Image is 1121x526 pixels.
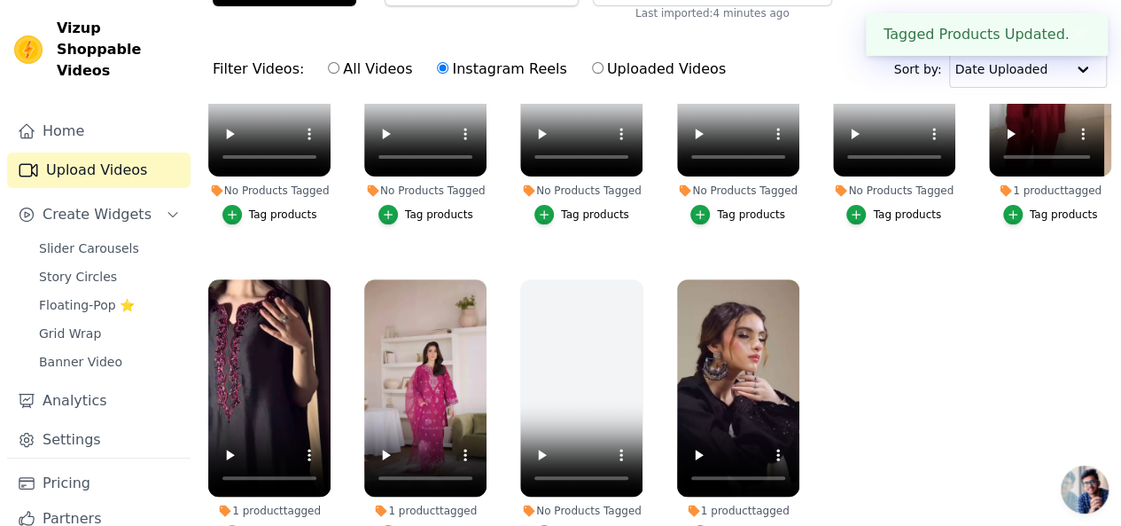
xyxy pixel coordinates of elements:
span: Grid Wrap [39,325,101,342]
label: Uploaded Videos [591,58,727,81]
div: Filter Videos: [213,49,736,90]
button: Tag products [846,205,941,224]
button: Tag products [690,205,785,224]
a: Settings [7,422,191,458]
a: Home [7,114,191,149]
div: No Products Tagged [833,184,955,198]
span: Story Circles [39,268,117,286]
a: Floating-Pop ⭐ [28,293,191,318]
div: 1 product tagged [364,504,487,518]
span: Slider Carousels [39,239,139,257]
a: Open chat [1061,466,1109,514]
div: No Products Tagged [520,184,642,198]
div: 1 product tagged [677,504,799,518]
a: Banner Video [28,349,191,374]
div: Sort by: [894,51,1108,88]
div: Tag products [1030,208,1098,222]
div: No Products Tagged [364,184,487,198]
button: Tag products [534,205,629,224]
a: Analytics [7,383,191,419]
span: Last imported: 4 minutes ago [635,6,790,20]
div: Tag products [405,208,473,222]
div: Tag products [561,208,629,222]
span: Vizup Shoppable Videos [57,18,183,82]
div: No Products Tagged [677,184,799,198]
a: Grid Wrap [28,321,191,346]
a: Pricing [7,466,191,501]
input: Uploaded Videos [592,62,603,74]
input: All Videos [328,62,339,74]
img: Vizup [14,35,43,64]
button: Tag products [378,205,473,224]
label: Instagram Reels [436,58,567,81]
a: Upload Videos [7,153,191,188]
div: Tag products [717,208,785,222]
span: Create Widgets [43,204,152,225]
div: 1 product tagged [208,504,331,518]
button: Tag products [1003,205,1098,224]
div: No Products Tagged [520,504,642,518]
button: Tag products [222,205,317,224]
a: Slider Carousels [28,236,191,261]
div: Tagged Products Updated. [866,13,1108,56]
input: Instagram Reels [437,62,448,74]
label: All Videos [327,58,413,81]
div: No Products Tagged [208,184,331,198]
a: Story Circles [28,264,191,289]
span: Banner Video [39,353,122,371]
div: Tag products [249,208,317,222]
div: Tag products [873,208,941,222]
button: Close [1070,24,1090,45]
div: 1 product tagged [989,184,1111,198]
button: Create Widgets [7,197,191,232]
span: Floating-Pop ⭐ [39,296,135,314]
